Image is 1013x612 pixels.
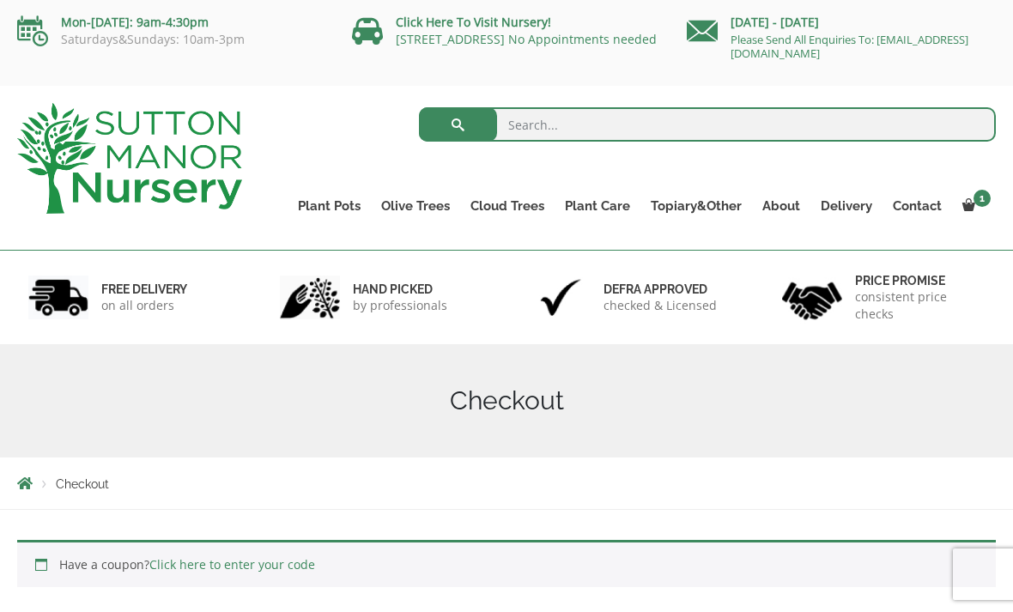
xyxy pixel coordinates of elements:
input: Search... [419,107,997,142]
h6: hand picked [353,282,447,297]
img: 3.jpg [531,276,591,319]
a: Olive Trees [371,194,460,218]
span: 1 [974,190,991,207]
img: 4.jpg [782,271,842,324]
a: [STREET_ADDRESS] No Appointments needed [396,31,657,47]
p: Mon-[DATE]: 9am-4:30pm [17,12,326,33]
a: Click here to enter your code [149,556,315,573]
h6: Price promise [855,273,986,288]
div: Have a coupon? [17,540,996,587]
a: Contact [883,194,952,218]
a: Plant Care [555,194,640,218]
nav: Breadcrumbs [17,476,996,490]
p: [DATE] - [DATE] [687,12,996,33]
h1: Checkout [17,385,996,416]
span: Checkout [56,477,109,491]
p: checked & Licensed [604,297,717,314]
h6: Defra approved [604,282,717,297]
h6: FREE DELIVERY [101,282,187,297]
a: 1 [952,194,996,218]
a: Click Here To Visit Nursery! [396,14,551,30]
a: Cloud Trees [460,194,555,218]
a: About [752,194,810,218]
a: Delivery [810,194,883,218]
img: 1.jpg [28,276,88,319]
img: logo [17,103,242,214]
p: by professionals [353,297,447,314]
img: 2.jpg [280,276,340,319]
a: Please Send All Enquiries To: [EMAIL_ADDRESS][DOMAIN_NAME] [731,32,968,61]
a: Plant Pots [288,194,371,218]
p: Saturdays&Sundays: 10am-3pm [17,33,326,46]
p: consistent price checks [855,288,986,323]
p: on all orders [101,297,187,314]
a: Topiary&Other [640,194,752,218]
